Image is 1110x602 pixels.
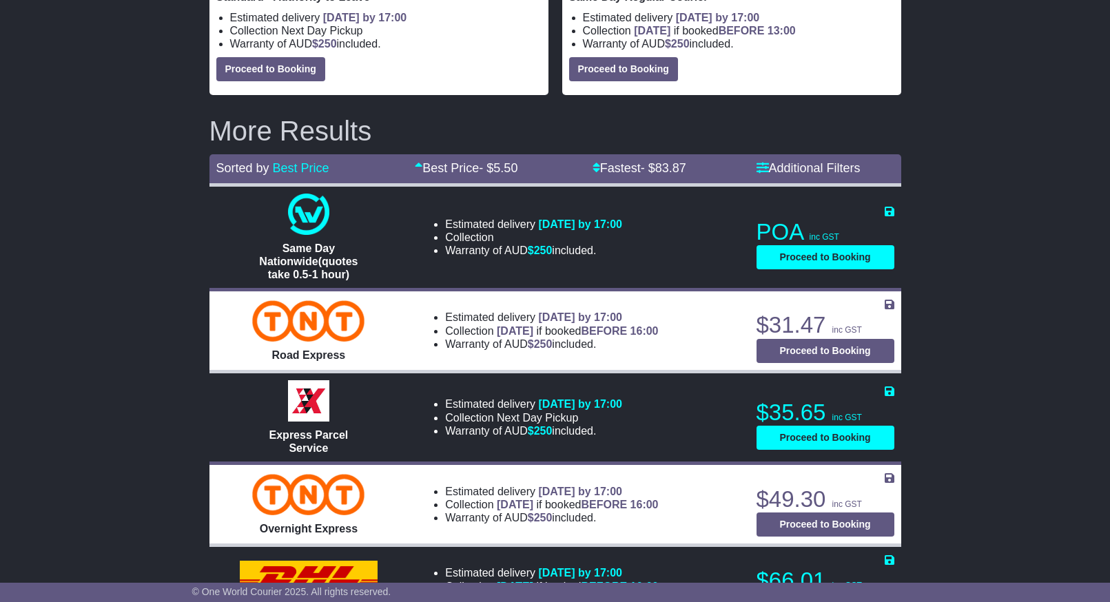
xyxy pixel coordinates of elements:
[192,586,391,597] span: © One World Courier 2025. All rights reserved.
[260,523,358,534] span: Overnight Express
[259,242,358,280] span: Same Day Nationwide(quotes take 0.5-1 hour)
[768,25,796,37] span: 13:00
[272,349,346,361] span: Road Express
[445,311,658,324] li: Estimated delivery
[757,567,894,594] p: $66.01
[534,245,553,256] span: 250
[415,161,517,175] a: Best Price- $5.50
[445,324,658,338] li: Collection
[538,567,622,579] span: [DATE] by 17:00
[528,512,553,523] span: $
[757,426,894,450] button: Proceed to Booking
[216,161,269,175] span: Sorted by
[757,311,894,339] p: $31.47
[581,581,627,592] span: BEFORE
[630,499,659,510] span: 16:00
[757,161,861,175] a: Additional Filters
[832,581,862,590] span: inc GST
[757,486,894,513] p: $49.30
[445,580,658,593] li: Collection
[655,161,686,175] span: 83.87
[273,161,329,175] a: Best Price
[757,399,894,426] p: $35.65
[810,232,839,242] span: inc GST
[445,411,622,424] li: Collection
[583,24,894,37] li: Collection
[528,425,553,437] span: $
[676,12,760,23] span: [DATE] by 17:00
[538,398,622,410] span: [DATE] by 17:00
[269,429,349,454] span: Express Parcel Service
[230,24,542,37] li: Collection
[445,231,622,244] li: Collection
[630,581,659,592] span: 16:00
[630,325,659,337] span: 16:00
[479,161,517,175] span: - $
[832,499,862,509] span: inc GST
[312,38,337,50] span: $
[534,338,553,350] span: 250
[445,244,622,257] li: Warranty of AUD included.
[230,37,542,50] li: Warranty of AUD included.
[593,161,686,175] a: Fastest- $83.87
[671,38,690,50] span: 250
[538,311,622,323] span: [DATE] by 17:00
[757,218,894,246] p: POA
[497,499,533,510] span: [DATE]
[445,338,658,351] li: Warranty of AUD included.
[445,397,622,411] li: Estimated delivery
[288,380,329,422] img: Border Express: Express Parcel Service
[757,512,894,537] button: Proceed to Booking
[209,116,901,146] h2: More Results
[497,581,658,592] span: if booked
[538,486,622,497] span: [DATE] by 17:00
[445,424,622,437] li: Warranty of AUD included.
[719,25,765,37] span: BEFORE
[581,325,627,337] span: BEFORE
[832,325,862,335] span: inc GST
[497,499,658,510] span: if booked
[230,11,542,24] li: Estimated delivery
[252,300,364,342] img: TNT Domestic: Road Express
[634,25,670,37] span: [DATE]
[534,512,553,523] span: 250
[534,425,553,437] span: 250
[216,57,325,81] button: Proceed to Booking
[757,245,894,269] button: Proceed to Booking
[497,325,533,337] span: [DATE]
[493,161,517,175] span: 5.50
[569,57,678,81] button: Proceed to Booking
[538,218,622,230] span: [DATE] by 17:00
[641,161,686,175] span: - $
[581,499,627,510] span: BEFORE
[318,38,337,50] span: 250
[583,37,894,50] li: Warranty of AUD included.
[445,566,658,579] li: Estimated delivery
[445,498,658,511] li: Collection
[528,245,553,256] span: $
[583,11,894,24] li: Estimated delivery
[497,325,658,337] span: if booked
[445,218,622,231] li: Estimated delivery
[757,339,894,363] button: Proceed to Booking
[252,474,364,515] img: TNT Domestic: Overnight Express
[528,338,553,350] span: $
[497,581,533,592] span: [DATE]
[634,25,795,37] span: if booked
[832,413,862,422] span: inc GST
[240,561,378,591] img: DHL: Domestic Express
[445,485,658,498] li: Estimated delivery
[281,25,362,37] span: Next Day Pickup
[497,412,578,424] span: Next Day Pickup
[288,194,329,235] img: One World Courier: Same Day Nationwide(quotes take 0.5-1 hour)
[665,38,690,50] span: $
[323,12,407,23] span: [DATE] by 17:00
[445,511,658,524] li: Warranty of AUD included.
